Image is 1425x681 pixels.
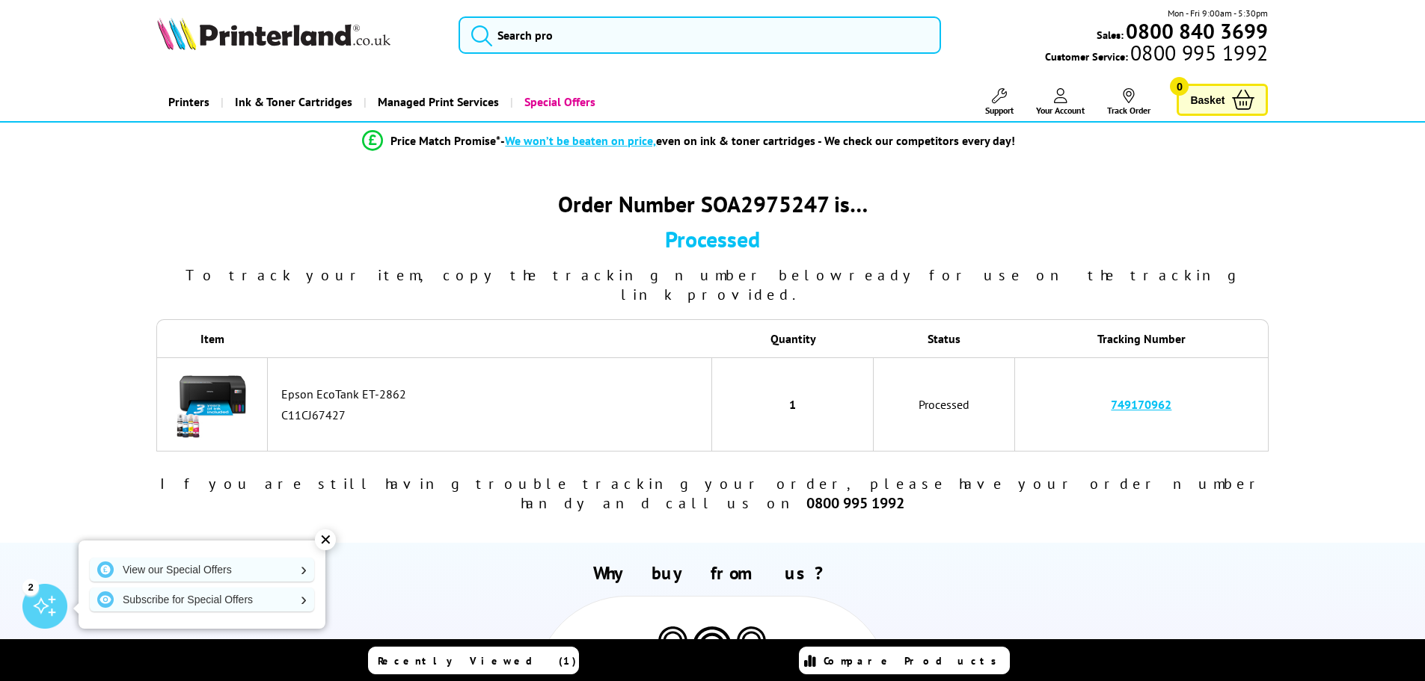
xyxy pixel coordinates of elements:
[824,654,1005,668] span: Compare Products
[157,561,1269,585] h2: Why buy from us?
[1036,105,1085,116] span: Your Account
[156,474,1268,513] div: If you are still having trouble tracking your order, please have your order number handy and call...
[235,83,352,121] span: Ink & Toner Cartridges
[1128,46,1268,60] span: 0800 995 1992
[390,133,500,148] span: Price Match Promise*
[175,366,250,440] img: Epson EcoTank ET-2862
[368,647,579,674] a: Recently Viewed (1)
[22,579,39,595] div: 2
[505,133,656,148] span: We won’t be beaten on price,
[500,133,1015,148] div: - even on ink & toner cartridges - We check our competitors every day!
[712,319,873,357] th: Quantity
[806,493,904,513] b: 0800 995 1992
[799,647,1010,674] a: Compare Products
[712,357,873,452] td: 1
[656,626,690,665] img: Printer Experts
[1111,397,1171,412] a: 749170962
[156,224,1268,253] div: Processed
[156,319,268,357] th: Item
[281,407,705,422] div: C11CJ67427
[1097,28,1124,42] span: Sales:
[690,626,735,678] img: Printer Experts
[1036,88,1085,116] a: Your Account
[1107,88,1150,116] a: Track Order
[186,265,1240,304] span: To track your item, copy the tracking number below ready for use on the tracking link provided.
[735,626,768,665] img: Printer Experts
[1124,24,1268,38] a: 0800 840 3699
[281,386,705,401] div: Epson EcoTank ET-2862
[510,83,607,121] a: Special Offers
[1015,319,1269,357] th: Tracking Number
[985,88,1014,116] a: Support
[1190,90,1225,110] span: Basket
[378,654,577,668] span: Recently Viewed (1)
[985,105,1014,116] span: Support
[157,17,441,53] a: Printerland Logo
[874,319,1016,357] th: Status
[1168,6,1268,20] span: Mon - Fri 9:00am - 5:30pm
[157,17,390,50] img: Printerland Logo
[1126,17,1268,45] b: 0800 840 3699
[874,357,1016,452] td: Processed
[364,83,510,121] a: Managed Print Services
[157,83,221,121] a: Printers
[90,558,314,582] a: View our Special Offers
[1045,46,1268,64] span: Customer Service:
[1170,77,1189,96] span: 0
[90,588,314,611] a: Subscribe for Special Offers
[156,189,1268,218] div: Order Number SOA2975247 is…
[1177,84,1268,116] a: Basket 0
[315,529,336,550] div: ✕
[459,16,941,54] input: Search pro
[221,83,364,121] a: Ink & Toner Cartridges
[122,128,1257,154] li: modal_Promise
